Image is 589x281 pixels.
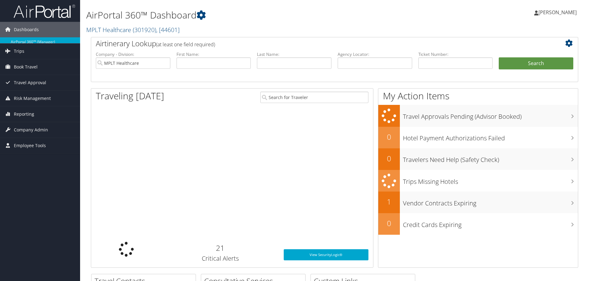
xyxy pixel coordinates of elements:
[403,196,578,208] h3: Vendor Contracts Expiring
[166,254,274,263] h3: Critical Alerts
[14,106,34,122] span: Reporting
[378,105,578,127] a: Travel Approvals Pending (Advisor Booked)
[378,148,578,170] a: 0Travelers Need Help (Safety Check)
[378,127,578,148] a: 0Hotel Payment Authorizations Failed
[499,57,573,70] button: Search
[96,38,533,49] h2: Airtinerary Lookup
[378,132,400,142] h2: 0
[260,92,368,103] input: Search for Traveler
[14,22,39,37] span: Dashboards
[86,26,180,34] a: MPLT Healthcare
[177,51,251,57] label: First Name:
[14,4,75,19] img: airportal-logo.png
[156,26,180,34] span: , [ 44601 ]
[403,174,578,186] h3: Trips Missing Hotels
[534,3,583,22] a: [PERSON_NAME]
[86,9,417,22] h1: AirPortal 360™ Dashboard
[378,192,578,213] a: 1Vendor Contracts Expiring
[418,51,493,57] label: Ticket Number:
[14,43,24,59] span: Trips
[166,243,274,253] h2: 21
[403,217,578,229] h3: Credit Cards Expiring
[338,51,412,57] label: Agency Locator:
[284,249,368,260] a: View SecurityLogic®
[14,59,38,75] span: Book Travel
[403,131,578,143] h3: Hotel Payment Authorizations Failed
[14,138,46,153] span: Employee Tools
[403,109,578,121] h3: Travel Approvals Pending (Advisor Booked)
[14,75,46,90] span: Travel Approval
[14,91,51,106] span: Risk Management
[538,9,577,16] span: [PERSON_NAME]
[378,89,578,102] h1: My Action Items
[378,196,400,207] h2: 1
[378,170,578,192] a: Trips Missing Hotels
[378,218,400,229] h2: 0
[378,213,578,235] a: 0Credit Cards Expiring
[133,26,156,34] span: ( 301920 )
[14,122,48,138] span: Company Admin
[96,51,170,57] label: Company - Division:
[96,89,164,102] h1: Traveling [DATE]
[378,153,400,164] h2: 0
[257,51,331,57] label: Last Name:
[403,152,578,164] h3: Travelers Need Help (Safety Check)
[156,41,215,48] span: (at least one field required)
